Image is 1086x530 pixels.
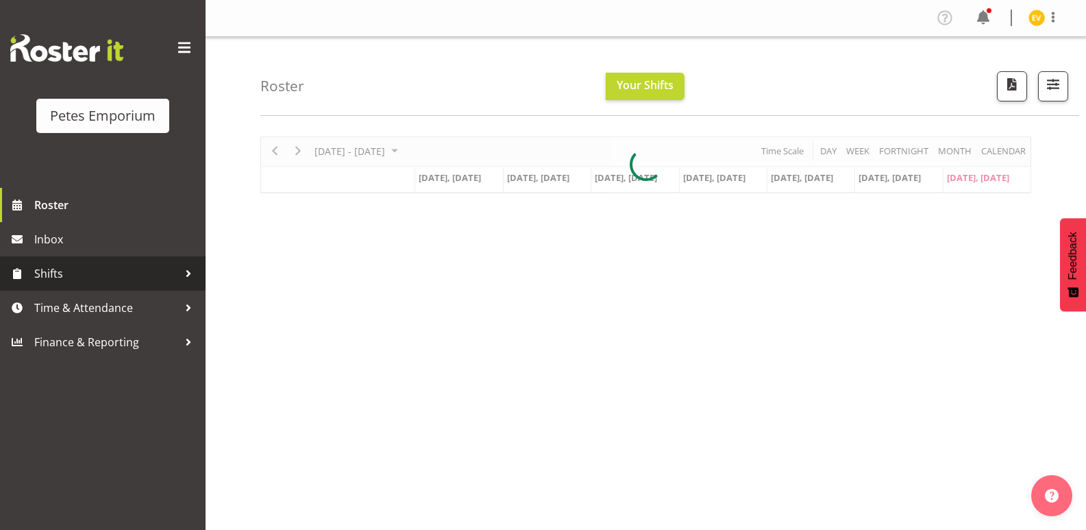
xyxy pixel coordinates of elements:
span: Finance & Reporting [34,332,178,352]
button: Feedback - Show survey [1060,218,1086,311]
span: Time & Attendance [34,298,178,318]
span: Your Shifts [617,77,674,93]
span: Shifts [34,263,178,284]
img: eva-vailini10223.jpg [1028,10,1045,26]
span: Roster [34,195,199,215]
img: Rosterit website logo [10,34,123,62]
div: Petes Emporium [50,106,156,126]
img: help-xxl-2.png [1045,489,1059,503]
button: Your Shifts [606,73,684,100]
button: Filter Shifts [1038,71,1068,101]
span: Inbox [34,229,199,250]
button: Download a PDF of the roster according to the set date range. [997,71,1027,101]
h4: Roster [260,78,304,94]
span: Feedback [1067,232,1079,280]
